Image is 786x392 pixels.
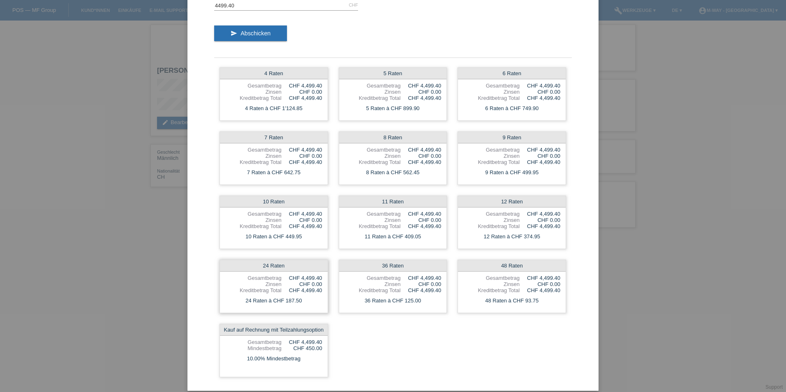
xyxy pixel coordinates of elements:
[240,30,270,37] span: Abschicken
[463,95,520,101] div: Kreditbetrag Total
[225,159,282,165] div: Kreditbetrag Total
[220,167,328,178] div: 7 Raten à CHF 642.75
[400,217,441,223] div: CHF 0.00
[400,159,441,165] div: CHF 4,499.40
[225,345,282,351] div: Mindestbetrag
[214,25,287,41] button: send Abschicken
[344,147,401,153] div: Gesamtbetrag
[344,217,401,223] div: Zinsen
[282,345,322,351] div: CHF 450.00
[400,223,441,229] div: CHF 4,499.40
[339,260,447,272] div: 36 Raten
[463,211,520,217] div: Gesamtbetrag
[463,147,520,153] div: Gesamtbetrag
[463,281,520,287] div: Zinsen
[225,153,282,159] div: Zinsen
[339,68,447,79] div: 5 Raten
[400,287,441,293] div: CHF 4,499.40
[220,260,328,272] div: 24 Raten
[225,223,282,229] div: Kreditbetrag Total
[282,275,322,281] div: CHF 4,499.40
[458,231,566,242] div: 12 Raten à CHF 374.95
[349,2,358,7] div: CHF
[220,132,328,143] div: 7 Raten
[400,147,441,153] div: CHF 4,499.40
[463,275,520,281] div: Gesamtbetrag
[344,83,401,89] div: Gesamtbetrag
[282,339,322,345] div: CHF 4,499.40
[520,217,560,223] div: CHF 0.00
[339,196,447,208] div: 11 Raten
[344,89,401,95] div: Zinsen
[458,68,566,79] div: 6 Raten
[225,89,282,95] div: Zinsen
[282,147,322,153] div: CHF 4,499.40
[400,95,441,101] div: CHF 4,499.40
[400,153,441,159] div: CHF 0.00
[282,153,322,159] div: CHF 0.00
[344,211,401,217] div: Gesamtbetrag
[344,281,401,287] div: Zinsen
[282,95,322,101] div: CHF 4,499.40
[520,275,560,281] div: CHF 4,499.40
[463,223,520,229] div: Kreditbetrag Total
[463,153,520,159] div: Zinsen
[339,167,447,178] div: 8 Raten à CHF 562.45
[225,147,282,153] div: Gesamtbetrag
[463,217,520,223] div: Zinsen
[463,159,520,165] div: Kreditbetrag Total
[463,287,520,293] div: Kreditbetrag Total
[225,211,282,217] div: Gesamtbetrag
[282,287,322,293] div: CHF 4,499.40
[520,211,560,217] div: CHF 4,499.40
[520,153,560,159] div: CHF 0.00
[458,260,566,272] div: 48 Raten
[282,223,322,229] div: CHF 4,499.40
[220,324,328,336] div: Kauf auf Rechnung mit Teilzahlungsoption
[520,223,560,229] div: CHF 4,499.40
[282,217,322,223] div: CHF 0.00
[458,132,566,143] div: 9 Raten
[339,132,447,143] div: 8 Raten
[339,103,447,114] div: 5 Raten à CHF 899.90
[282,211,322,217] div: CHF 4,499.40
[225,95,282,101] div: Kreditbetrag Total
[282,281,322,287] div: CHF 0.00
[220,353,328,364] div: 10.00% Mindestbetrag
[344,223,401,229] div: Kreditbetrag Total
[400,211,441,217] div: CHF 4,499.40
[400,281,441,287] div: CHF 0.00
[225,217,282,223] div: Zinsen
[520,287,560,293] div: CHF 4,499.40
[344,287,401,293] div: Kreditbetrag Total
[220,231,328,242] div: 10 Raten à CHF 449.95
[344,95,401,101] div: Kreditbetrag Total
[344,275,401,281] div: Gesamtbetrag
[225,83,282,89] div: Gesamtbetrag
[339,295,447,306] div: 36 Raten à CHF 125.00
[400,83,441,89] div: CHF 4,499.40
[463,89,520,95] div: Zinsen
[520,159,560,165] div: CHF 4,499.40
[463,83,520,89] div: Gesamtbetrag
[520,89,560,95] div: CHF 0.00
[282,83,322,89] div: CHF 4,499.40
[344,159,401,165] div: Kreditbetrag Total
[220,103,328,114] div: 4 Raten à CHF 1'124.85
[282,89,322,95] div: CHF 0.00
[225,275,282,281] div: Gesamtbetrag
[220,295,328,306] div: 24 Raten à CHF 187.50
[225,281,282,287] div: Zinsen
[458,295,566,306] div: 48 Raten à CHF 93.75
[400,89,441,95] div: CHF 0.00
[458,167,566,178] div: 9 Raten à CHF 499.95
[458,103,566,114] div: 6 Raten à CHF 749.90
[225,339,282,345] div: Gesamtbetrag
[400,275,441,281] div: CHF 4,499.40
[220,196,328,208] div: 10 Raten
[520,147,560,153] div: CHF 4,499.40
[282,159,322,165] div: CHF 4,499.40
[339,231,447,242] div: 11 Raten à CHF 409.05
[220,68,328,79] div: 4 Raten
[520,83,560,89] div: CHF 4,499.40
